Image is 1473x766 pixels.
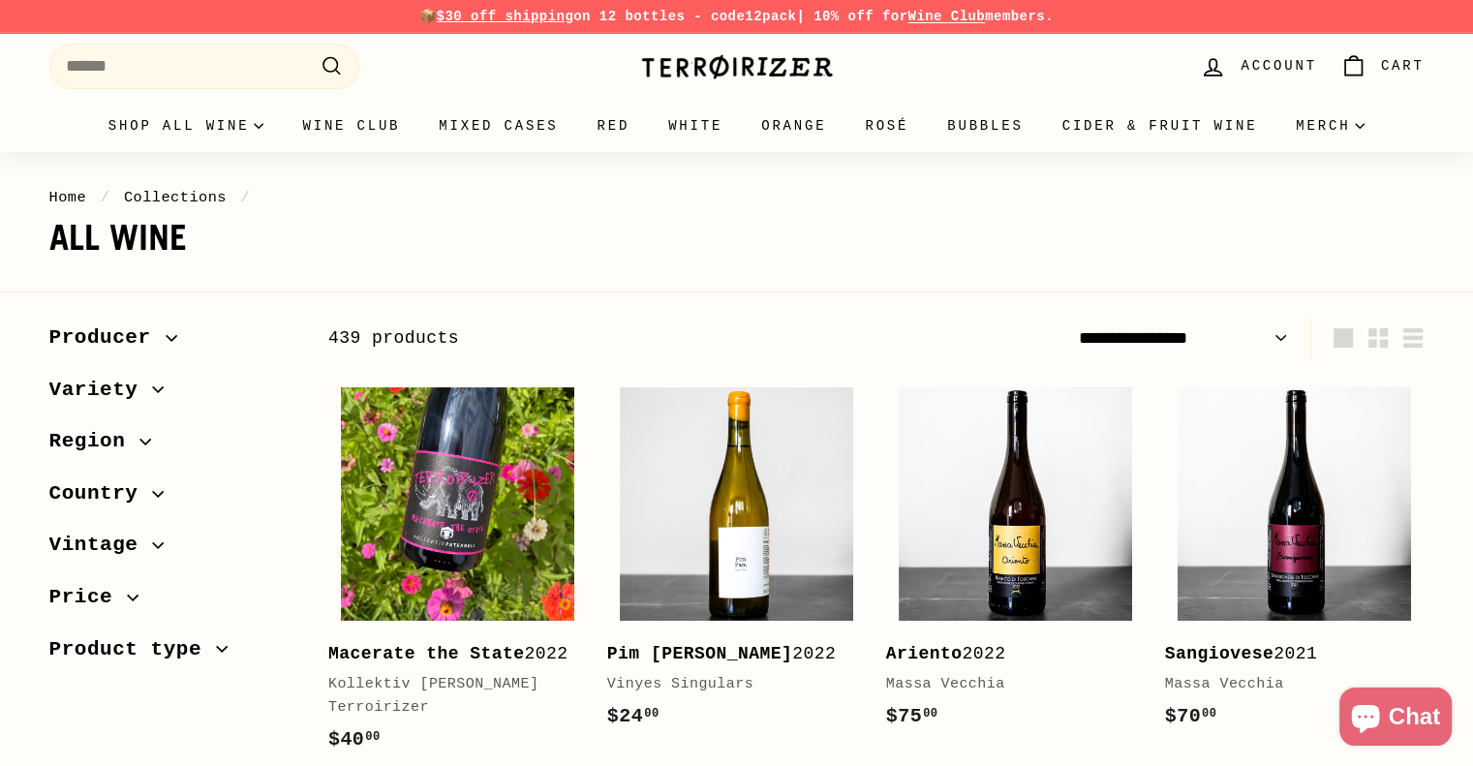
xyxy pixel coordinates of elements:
[49,189,87,206] a: Home
[49,473,297,525] button: Country
[124,189,227,206] a: Collections
[907,9,985,24] a: Wine Club
[49,576,297,628] button: Price
[1165,705,1217,727] span: $70
[1043,100,1277,152] a: Cider & Fruit Wine
[49,186,1425,209] nav: breadcrumbs
[886,375,1146,751] a: Ariento2022Massa Vecchia
[1165,640,1405,668] div: 2021
[607,640,847,668] div: 2022
[1188,38,1328,95] a: Account
[1329,38,1436,95] a: Cart
[1241,55,1316,77] span: Account
[49,529,153,562] span: Vintage
[49,219,1425,258] h1: All wine
[49,369,297,421] button: Variety
[49,477,153,510] span: Country
[49,628,297,681] button: Product type
[1381,55,1425,77] span: Cart
[607,375,867,751] a: Pim [PERSON_NAME]2022Vinyes Singulars
[365,730,380,744] sup: 00
[328,728,381,751] span: $40
[49,581,128,614] span: Price
[49,425,140,458] span: Region
[886,673,1126,696] div: Massa Vecchia
[607,673,847,696] div: Vinyes Singulars
[928,100,1042,152] a: Bubbles
[742,100,845,152] a: Orange
[607,705,660,727] span: $24
[886,644,963,663] b: Ariento
[419,100,577,152] a: Mixed Cases
[89,100,284,152] summary: Shop all wine
[49,317,297,369] button: Producer
[437,9,574,24] span: $30 off shipping
[607,644,792,663] b: Pim [PERSON_NAME]
[328,644,525,663] b: Macerate the State
[886,640,1126,668] div: 2022
[49,322,166,354] span: Producer
[1202,707,1216,720] sup: 00
[577,100,649,152] a: Red
[49,6,1425,27] p: 📦 on 12 bottles - code | 10% off for members.
[49,633,217,666] span: Product type
[644,707,659,720] sup: 00
[1334,688,1458,751] inbox-online-store-chat: Shopify online store chat
[283,100,419,152] a: Wine Club
[745,9,796,24] strong: 12pack
[923,707,937,720] sup: 00
[11,100,1463,152] div: Primary
[649,100,742,152] a: White
[236,189,256,206] span: /
[328,673,568,720] div: Kollektiv [PERSON_NAME] Terroirizer
[328,324,876,352] div: 439 products
[1165,375,1425,751] a: Sangiovese2021Massa Vecchia
[1165,673,1405,696] div: Massa Vecchia
[49,420,297,473] button: Region
[96,189,115,206] span: /
[328,640,568,668] div: 2022
[49,524,297,576] button: Vintage
[1165,644,1274,663] b: Sangiovese
[49,374,153,407] span: Variety
[1276,100,1384,152] summary: Merch
[886,705,938,727] span: $75
[845,100,928,152] a: Rosé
